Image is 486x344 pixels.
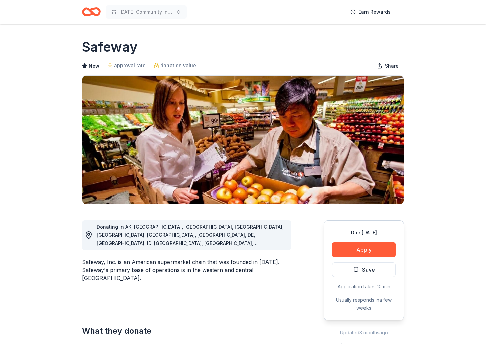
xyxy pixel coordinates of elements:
button: [DATE] Community Initiative Silent Auction Event [106,5,187,19]
h2: What they donate [82,326,291,336]
span: New [89,62,99,70]
div: Usually responds in a few weeks [332,296,396,312]
a: Earn Rewards [346,6,395,18]
div: Application takes 10 min [332,283,396,291]
h1: Safeway [82,38,138,56]
span: Donating in AK, [GEOGRAPHIC_DATA], [GEOGRAPHIC_DATA], [GEOGRAPHIC_DATA], [GEOGRAPHIC_DATA], [GEOG... [97,224,284,310]
div: Updated 3 months ago [324,329,404,337]
span: donation value [160,61,196,70]
span: approval rate [114,61,146,70]
img: Image for Safeway [82,76,404,204]
a: approval rate [107,61,146,70]
a: Home [82,4,101,20]
button: Share [372,59,404,73]
div: Safeway, Inc. is an American supermarket chain that was founded in [DATE]. Safeway's primary base... [82,258,291,282]
span: Share [385,62,399,70]
span: Save [362,265,375,274]
button: Save [332,262,396,277]
a: donation value [154,61,196,70]
div: Due [DATE] [332,229,396,237]
span: [DATE] Community Initiative Silent Auction Event [119,8,173,16]
button: Apply [332,242,396,257]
